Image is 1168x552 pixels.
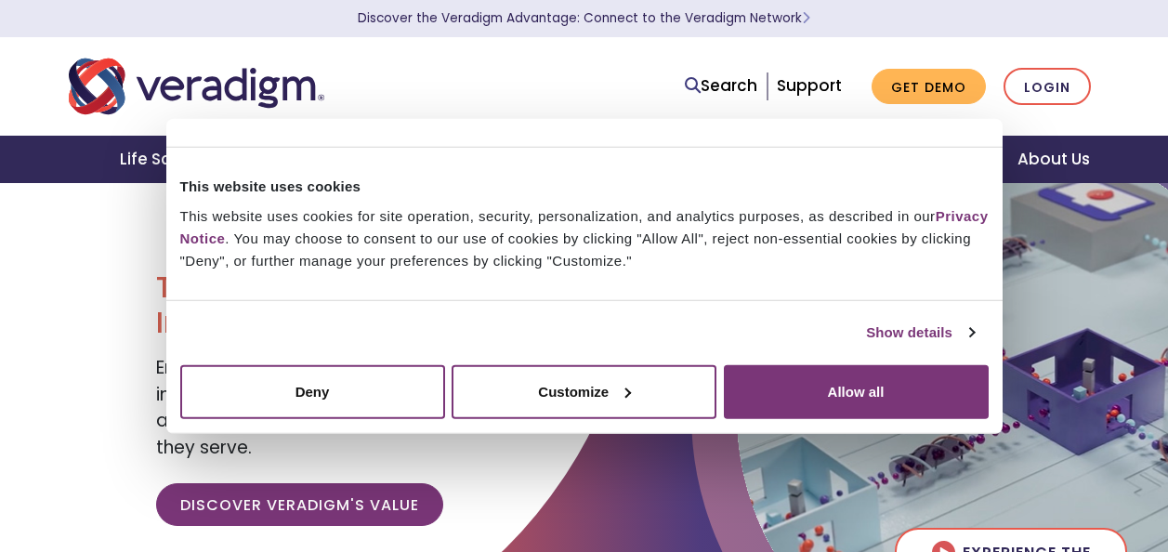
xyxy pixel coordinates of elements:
a: Support [777,74,842,97]
a: About Us [995,136,1112,183]
a: Privacy Notice [180,207,989,245]
a: Search [685,73,757,99]
button: Allow all [724,364,989,418]
a: Discover Veradigm's Value [156,483,443,526]
a: Show details [866,322,974,344]
a: Life Sciences [98,136,252,183]
a: Login [1004,68,1091,106]
a: Get Demo [872,69,986,105]
a: Discover the Veradigm Advantage: Connect to the Veradigm NetworkLearn More [358,9,810,27]
button: Customize [452,364,716,418]
h1: Transforming Health, Insightfully® [156,269,570,341]
img: Veradigm logo [69,56,324,117]
div: This website uses cookies for site operation, security, personalization, and analytics purposes, ... [180,204,989,271]
span: Empowering our clients with trusted data, insights, and solutions to help reduce costs and improv... [156,355,565,460]
button: Deny [180,364,445,418]
div: This website uses cookies [180,176,989,198]
span: Learn More [802,9,810,27]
